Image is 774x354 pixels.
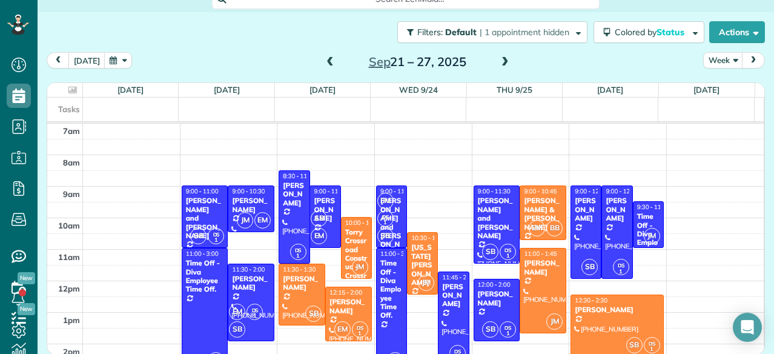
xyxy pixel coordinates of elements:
[311,210,327,227] span: SB
[237,212,253,229] span: JM
[618,262,624,269] span: DS
[597,85,623,95] a: [DATE]
[615,27,689,38] span: Colored by
[380,250,413,258] span: 11:00 - 3:00
[208,235,223,246] small: 1
[480,27,569,38] span: | 1 appointment hidden
[693,85,719,95] a: [DATE]
[305,306,322,322] span: SB
[644,228,660,244] span: JM
[232,187,265,195] span: 9:00 - 10:30
[626,337,643,353] span: SB
[311,228,327,244] span: EM
[254,212,271,229] span: EM
[411,243,434,287] div: [US_STATE][PERSON_NAME]
[399,85,438,95] a: Wed 9/24
[581,259,598,275] span: SB
[185,259,225,294] div: Time Off - Diva Employee Time Off.
[418,275,434,291] span: JM
[504,247,511,253] span: DS
[605,196,629,222] div: [PERSON_NAME]
[63,315,80,325] span: 1pm
[352,328,368,339] small: 1
[574,306,660,314] div: [PERSON_NAME]
[649,340,655,347] span: DS
[575,296,607,304] span: 12:30 - 2:30
[342,55,493,68] h2: 21 – 27, 2025
[282,181,306,207] div: [PERSON_NAME]
[504,324,511,331] span: DS
[63,158,80,167] span: 8am
[445,27,477,38] span: Default
[546,313,563,330] span: JM
[417,27,443,38] span: Filters:
[231,275,271,292] div: [PERSON_NAME]
[442,282,465,309] div: [PERSON_NAME]
[482,321,498,338] span: SB
[295,247,302,253] span: DS
[345,219,382,227] span: 10:00 - 12:00
[68,52,105,68] button: [DATE]
[63,126,80,136] span: 7am
[574,196,598,222] div: [PERSON_NAME]
[232,265,265,273] span: 11:30 - 2:00
[369,54,391,69] span: Sep
[380,187,413,195] span: 9:00 - 11:00
[523,259,563,276] div: [PERSON_NAME]
[397,21,587,43] button: Filters: Default | 1 appointment hidden
[733,313,762,342] div: Open Intercom Messenger
[357,324,363,331] span: DS
[231,196,271,214] div: [PERSON_NAME]
[314,187,346,195] span: 9:00 - 11:00
[329,298,368,315] div: [PERSON_NAME]
[352,259,368,275] span: JM
[524,250,557,258] span: 11:00 - 1:45
[214,85,240,95] a: [DATE]
[18,272,35,284] span: New
[500,250,515,262] small: 1
[291,250,306,262] small: 1
[637,212,660,273] div: Time Off - Diva Employee Time Off.
[283,265,316,273] span: 11:30 - 1:30
[703,52,743,68] button: Week
[185,196,225,240] div: [PERSON_NAME] and [PERSON_NAME]
[637,203,670,211] span: 9:30 - 11:00
[63,189,80,199] span: 9am
[47,52,70,68] button: prev
[482,244,498,260] span: SB
[594,21,704,43] button: Colored byStatus
[58,104,80,114] span: Tasks
[252,307,259,313] span: DS
[58,252,80,262] span: 11am
[709,21,765,43] button: Actions
[391,21,587,43] a: Filters: Default | 1 appointment hidden
[529,220,545,236] span: EM
[497,85,532,95] a: Thu 9/25
[186,187,219,195] span: 9:00 - 11:00
[58,284,80,293] span: 12pm
[229,304,245,320] span: EM
[500,328,515,339] small: 1
[442,273,475,281] span: 11:45 - 2:45
[58,221,80,230] span: 10am
[345,228,368,306] div: Torry Crossroad Construc - Crossroad Contruction
[377,193,394,209] span: EM
[411,234,448,242] span: 10:30 - 12:30
[614,266,629,278] small: 1
[117,85,144,95] a: [DATE]
[524,187,557,195] span: 9:00 - 10:45
[478,187,511,195] span: 9:00 - 11:30
[606,187,638,195] span: 9:00 - 12:00
[477,196,517,240] div: [PERSON_NAME] and [PERSON_NAME]
[523,196,563,232] div: [PERSON_NAME] & [PERSON_NAME]
[575,187,607,195] span: 9:00 - 12:00
[282,275,322,292] div: [PERSON_NAME]
[190,228,207,244] span: SB
[313,196,337,222] div: [PERSON_NAME]
[377,228,394,244] span: SB
[213,231,220,238] span: DS
[309,85,336,95] a: [DATE]
[378,217,393,229] small: 1
[229,321,245,338] span: SB
[546,220,563,236] span: BB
